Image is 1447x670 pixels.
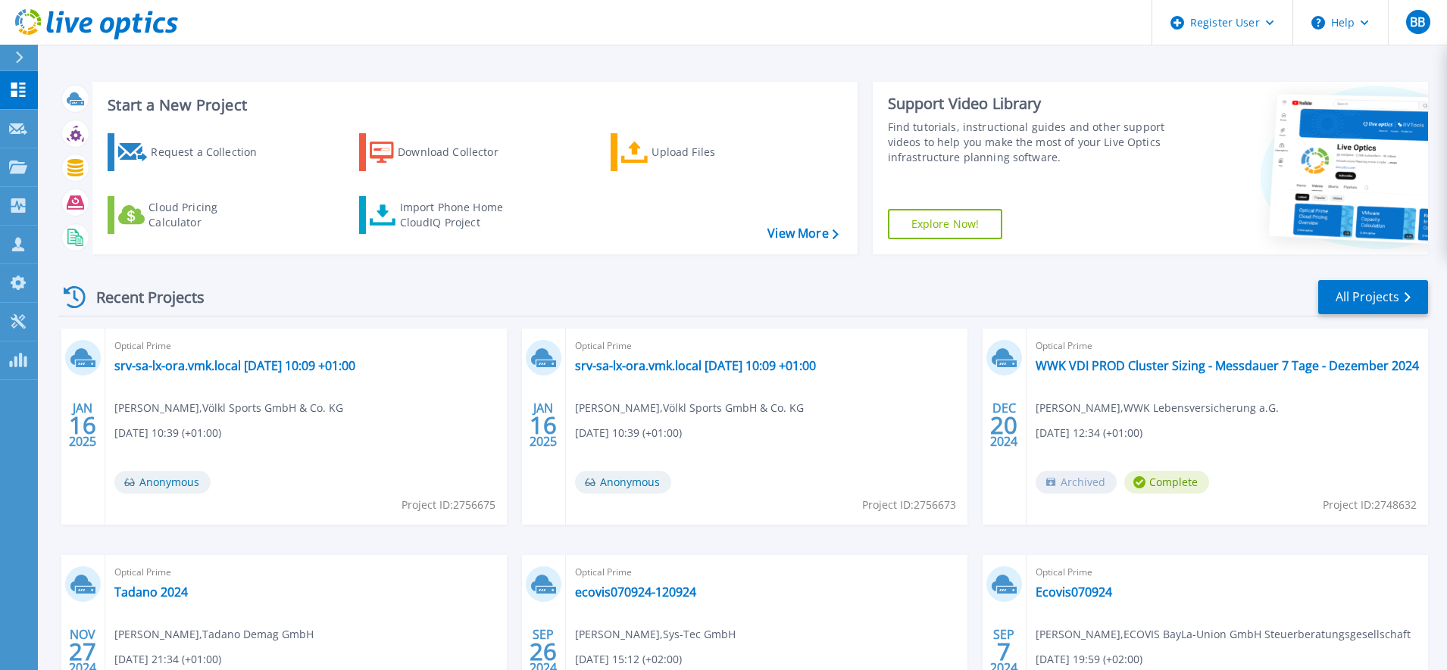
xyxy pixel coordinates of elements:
[114,584,188,600] a: Tadano 2024
[1036,358,1419,373] a: WWK VDI PROD Cluster Sizing - Messdauer 7 Tage - Dezember 2024
[888,94,1171,114] div: Support Video Library
[68,397,97,453] div: JAN 2025
[1036,338,1419,354] span: Optical Prime
[888,120,1171,165] div: Find tutorials, instructional guides and other support videos to help you make the most of your L...
[1036,584,1112,600] a: Ecovis070924
[575,651,682,668] span: [DATE] 15:12 (+02:00)
[575,358,816,373] a: srv-sa-lx-ora.vmk.local [DATE] 10:09 +01:00
[990,419,1017,432] span: 20
[400,200,518,230] div: Import Phone Home CloudIQ Project
[114,338,498,354] span: Optical Prime
[114,358,355,373] a: srv-sa-lx-ora.vmk.local [DATE] 10:09 +01:00
[114,425,221,441] span: [DATE] 10:39 (+01:00)
[575,425,682,441] span: [DATE] 10:39 (+01:00)
[575,564,958,581] span: Optical Prime
[402,497,495,513] span: Project ID: 2756675
[1410,16,1425,28] span: BB
[58,279,225,316] div: Recent Projects
[1036,564,1419,581] span: Optical Prime
[529,397,558,453] div: JAN 2025
[575,400,804,416] span: [PERSON_NAME] , Völkl Sports GmbH & Co. KG
[108,196,277,234] a: Cloud Pricing Calculator
[1036,626,1411,643] span: [PERSON_NAME] , ECOVIS BayLa-Union GmbH Steuerberatungsgesellschaft
[530,419,557,432] span: 16
[575,584,696,600] a: ecovis070924-120924
[652,137,773,167] div: Upload Files
[1036,425,1142,441] span: [DATE] 12:34 (+01:00)
[114,400,343,416] span: [PERSON_NAME] , Völkl Sports GmbH & Co. KG
[69,419,96,432] span: 16
[575,471,671,494] span: Anonymous
[114,471,211,494] span: Anonymous
[114,626,314,643] span: [PERSON_NAME] , Tadano Demag GmbH
[767,226,838,241] a: View More
[114,651,221,668] span: [DATE] 21:34 (+01:00)
[108,133,277,171] a: Request a Collection
[530,645,557,658] span: 26
[151,137,272,167] div: Request a Collection
[575,626,736,643] span: [PERSON_NAME] , Sys-Tec GmbH
[359,133,528,171] a: Download Collector
[1124,471,1209,494] span: Complete
[1036,471,1117,494] span: Archived
[114,564,498,581] span: Optical Prime
[148,200,270,230] div: Cloud Pricing Calculator
[862,497,956,513] span: Project ID: 2756673
[1323,497,1417,513] span: Project ID: 2748632
[888,209,1003,239] a: Explore Now!
[997,645,1011,658] span: 7
[398,137,519,167] div: Download Collector
[575,338,958,354] span: Optical Prime
[611,133,780,171] a: Upload Files
[69,645,96,658] span: 27
[1318,280,1428,314] a: All Projects
[108,97,838,114] h3: Start a New Project
[989,397,1018,453] div: DEC 2024
[1036,651,1142,668] span: [DATE] 19:59 (+02:00)
[1036,400,1279,416] span: [PERSON_NAME] , WWK Lebensversicherung a.G.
